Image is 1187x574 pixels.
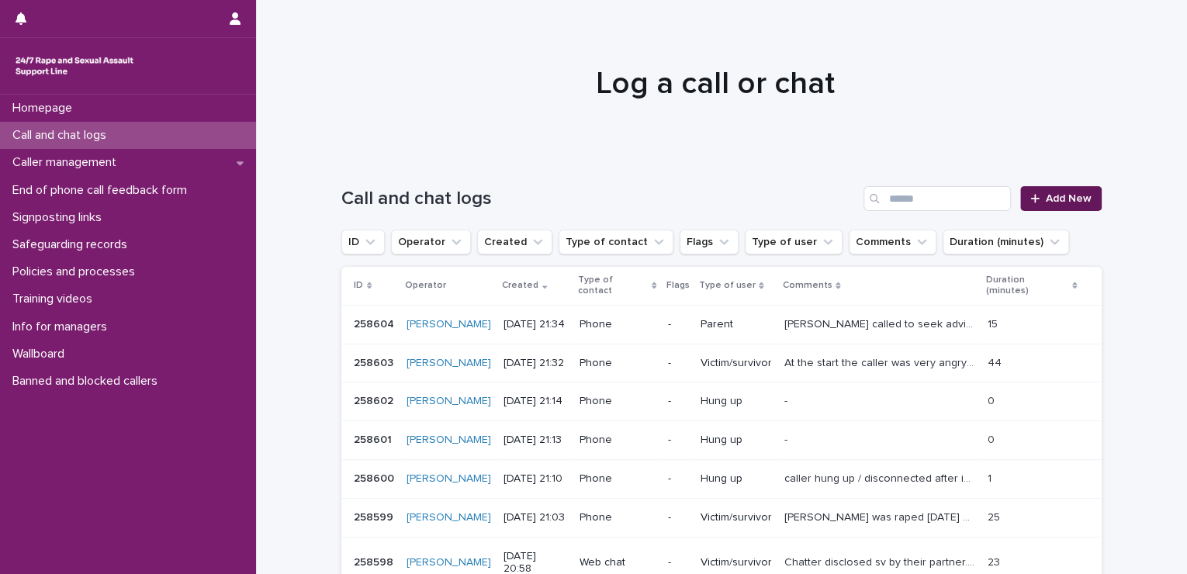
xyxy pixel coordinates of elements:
button: ID [341,230,385,254]
a: [PERSON_NAME] [407,472,491,486]
p: 258602 [354,392,396,408]
p: [DATE] 21:13 [504,434,567,447]
p: Chatter disclosed sv by their partner. Explored emotions and further options for regular support. [784,553,978,569]
p: 258603 [354,354,396,370]
p: caller hung up / disconnected after introduction [784,469,978,486]
p: 258600 [354,469,397,486]
p: Victim/survivor [700,556,771,569]
p: [DATE] 21:32 [504,357,567,370]
p: - [784,392,790,408]
p: Hung up [700,395,771,408]
p: Phone [580,434,655,447]
a: [PERSON_NAME] [407,395,491,408]
button: Type of user [745,230,843,254]
p: Homepage [6,101,85,116]
p: Phone [580,472,655,486]
tr: 258601258601 [PERSON_NAME] [DATE] 21:13Phone-Hung up-- 00 [341,421,1102,460]
p: Flags [666,277,689,294]
p: Hung up [700,472,771,486]
p: Phone [580,511,655,524]
tr: 258600258600 [PERSON_NAME] [DATE] 21:10Phone-Hung upcaller hung up / disconnected after introduct... [341,459,1102,498]
p: Jasmine was raped 2 years ago by the friend of her stalker, and she called today to off load abou... [784,508,978,524]
p: Created [502,277,538,294]
p: Parent [700,318,771,331]
a: [PERSON_NAME] [407,357,491,370]
span: Add New [1046,193,1092,204]
input: Search [863,186,1011,211]
p: Call and chat logs [6,128,119,143]
p: [DATE] 21:10 [504,472,567,486]
p: 23 [988,553,1003,569]
p: - [667,511,687,524]
p: [DATE] 21:34 [504,318,567,331]
p: Info for managers [6,320,119,334]
p: Comments [782,277,832,294]
p: Victim/survivor [700,511,771,524]
button: Type of contact [559,230,673,254]
p: Training videos [6,292,105,306]
p: 258601 [354,430,395,447]
p: 15 [988,315,1001,331]
p: Victim/survivor [700,357,771,370]
p: [DATE] 21:14 [504,395,567,408]
p: - [667,395,687,408]
p: Web chat [580,556,655,569]
p: Type of contact [578,271,648,300]
p: 0 [988,392,998,408]
tr: 258604258604 [PERSON_NAME] [DATE] 21:34Phone-Parent[PERSON_NAME] called to seek advice after his ... [341,305,1102,344]
tr: 258602258602 [PERSON_NAME] [DATE] 21:14Phone-Hung up-- 00 [341,382,1102,421]
p: - [667,556,687,569]
p: 25 [988,508,1003,524]
p: 1 [988,469,995,486]
p: - [667,472,687,486]
p: ID [354,277,363,294]
tr: 258599258599 [PERSON_NAME] [DATE] 21:03Phone-Victim/survivor[PERSON_NAME] was raped [DATE] by the... [341,498,1102,537]
p: Policies and processes [6,265,147,279]
img: rhQMoQhaT3yELyF149Cw [12,50,137,81]
p: - [667,434,687,447]
p: Phone [580,318,655,331]
p: 258604 [354,315,397,331]
a: [PERSON_NAME] [407,556,491,569]
button: Duration (minutes) [943,230,1069,254]
p: Phone [580,357,655,370]
button: Created [477,230,552,254]
tr: 258603258603 [PERSON_NAME] [DATE] 21:32Phone-Victim/survivorAt the start the caller was very angr... [341,344,1102,382]
h1: Call and chat logs [341,188,857,210]
p: 258599 [354,508,396,524]
p: At the start the caller was very angry and sounded like they had been drinking heavily. She talke... [784,354,978,370]
p: Signposting links [6,210,114,225]
a: [PERSON_NAME] [407,318,491,331]
p: 258598 [354,553,396,569]
p: Safeguarding records [6,237,140,252]
p: 0 [988,430,998,447]
p: Steve called to seek advice after his 27-year-old daughter disclosed to him and her mother today ... [784,315,978,331]
p: Banned and blocked callers [6,374,170,389]
button: Operator [391,230,471,254]
p: Operator [405,277,446,294]
p: End of phone call feedback form [6,183,199,198]
p: 44 [988,354,1005,370]
p: Wallboard [6,347,77,361]
p: Caller management [6,155,129,170]
a: [PERSON_NAME] [407,511,491,524]
button: Flags [680,230,739,254]
p: Hung up [700,434,771,447]
p: - [667,357,687,370]
p: Type of user [698,277,755,294]
p: - [667,318,687,331]
h1: Log a call or chat [335,65,1095,102]
p: [DATE] 21:03 [504,511,567,524]
a: [PERSON_NAME] [407,434,491,447]
a: Add New [1020,186,1102,211]
p: Phone [580,395,655,408]
p: Duration (minutes) [986,271,1068,300]
button: Comments [849,230,936,254]
p: - [784,430,790,447]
